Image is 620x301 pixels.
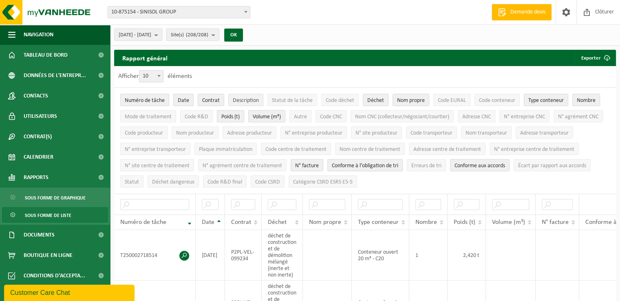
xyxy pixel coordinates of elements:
[492,219,525,226] span: Volume (m³)
[24,86,48,106] span: Contacts
[196,230,225,281] td: [DATE]
[479,97,515,104] span: Code conteneur
[207,179,242,185] span: Code R&D final
[415,219,437,226] span: Nombre
[120,219,166,226] span: Numéro de tâche
[285,130,342,136] span: N° entreprise producteur
[108,6,250,18] span: 10-875154 - SINISOL GROUP
[332,163,398,169] span: Conforme à l’obligation de tri
[125,146,186,153] span: N° entreprise transporteur
[120,159,194,171] button: N° site centre de traitementN° site centre de traitement: Activate to sort
[280,126,347,139] button: N° entreprise producteurN° entreprise producteur: Activate to sort
[4,283,136,301] iframe: chat widget
[227,130,272,136] span: Adresse producteur
[293,179,353,185] span: Catégorie CSRD ESRS E5-5
[248,110,285,122] button: Volume (m³)Volume (m³): Activate to sort
[24,167,49,188] span: Rapports
[291,159,323,171] button: N° factureN° facture: Activate to sort
[120,175,143,188] button: StatutStatut: Activate to sort
[438,97,466,104] span: Code EURAL
[411,163,441,169] span: Erreurs de tri
[2,207,108,223] a: Sous forme de liste
[2,190,108,205] a: Sous forme de graphique
[186,32,208,38] count: (208/208)
[433,94,470,106] button: Code EURALCode EURAL: Activate to sort
[120,94,169,106] button: Numéro de tâcheNuméro de tâche: Activate to remove sorting
[327,159,403,171] button: Conforme à l’obligation de tri : Activate to sort
[518,163,586,169] span: Écart par rapport aux accords
[152,179,194,185] span: Déchet dangereux
[450,159,510,171] button: Conforme aux accords : Activate to sort
[262,230,303,281] td: déchet de construction et de démolition mélangé (inerte et non inerte)
[554,110,603,122] button: N° agrément CNCN° agrément CNC: Activate to sort
[504,114,545,120] span: N° entreprise CNC
[316,110,346,122] button: Code CNCCode CNC: Activate to sort
[397,97,425,104] span: Nom propre
[119,29,151,41] span: [DATE] - [DATE]
[25,208,71,223] span: Sous forme de liste
[340,146,400,153] span: Nom centre de traitement
[351,126,402,139] button: N° site producteurN° site producteur : Activate to sort
[406,126,457,139] button: Code transporteurCode transporteur: Activate to sort
[24,106,57,126] span: Utilisateurs
[267,94,317,106] button: Statut de la tâcheStatut de la tâche: Activate to sort
[125,130,163,136] span: Code producteur
[176,130,214,136] span: Nom producteur
[118,73,192,80] label: Afficher éléments
[114,50,176,66] h2: Rapport général
[199,146,252,153] span: Plaque immatriculation
[272,97,313,104] span: Statut de la tâche
[125,114,172,120] span: Mode de traitement
[24,147,53,167] span: Calendrier
[139,71,163,82] span: 10
[24,126,52,147] span: Contrat(s)
[25,190,86,206] span: Sous forme de graphique
[409,230,448,281] td: 1
[251,175,285,188] button: Code CSRDCode CSRD: Activate to sort
[499,110,549,122] button: N° entreprise CNCN° entreprise CNC: Activate to sort
[24,245,73,266] span: Boutique en ligne
[223,126,276,139] button: Adresse producteurAdresse producteur: Activate to sort
[508,8,547,16] span: Demande devis
[217,110,244,122] button: Poids (t)Poids (t): Activate to sort
[413,146,481,153] span: Adresse centre de traitement
[455,163,505,169] span: Conforme aux accords
[572,94,600,106] button: NombreNombre: Activate to sort
[295,163,319,169] span: N° facture
[520,130,569,136] span: Adresse transporteur
[409,143,485,155] button: Adresse centre de traitementAdresse centre de traitement: Activate to sort
[514,159,591,171] button: Écart par rapport aux accordsÉcart par rapport aux accords: Activate to sort
[120,126,168,139] button: Code producteurCode producteur: Activate to sort
[542,219,569,226] span: N° facture
[335,143,405,155] button: Nom centre de traitementNom centre de traitement: Activate to sort
[253,114,281,120] span: Volume (m³)
[558,114,598,120] span: N° agrément CNC
[24,24,53,45] span: Navigation
[358,219,399,226] span: Type conteneur
[268,219,287,226] span: Déchet
[148,175,199,188] button: Déchet dangereux : Activate to sort
[233,97,259,104] span: Description
[367,97,384,104] span: Déchet
[516,126,573,139] button: Adresse transporteurAdresse transporteur: Activate to sort
[225,230,262,281] td: P2PL-VEL-099234
[180,110,213,122] button: Code R&DCode R&amp;D: Activate to sort
[490,143,579,155] button: N° entreprise centre de traitementN° entreprise centre de traitement: Activate to sort
[24,225,55,245] span: Documents
[326,97,354,104] span: Code déchet
[458,110,495,122] button: Adresse CNCAdresse CNC: Activate to sort
[524,94,568,106] button: Type conteneurType conteneur: Activate to sort
[461,126,512,139] button: Nom transporteurNom transporteur: Activate to sort
[363,94,388,106] button: DéchetDéchet: Activate to sort
[454,219,475,226] span: Poids (t)
[448,230,486,281] td: 2,420 t
[255,179,280,185] span: Code CSRD
[355,130,397,136] span: N° site producteur
[577,97,596,104] span: Nombre
[185,114,208,120] span: Code R&D
[24,266,85,286] span: Conditions d'accepta...
[410,130,452,136] span: Code transporteur
[198,159,287,171] button: N° agrément centre de traitementN° agrément centre de traitement: Activate to sort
